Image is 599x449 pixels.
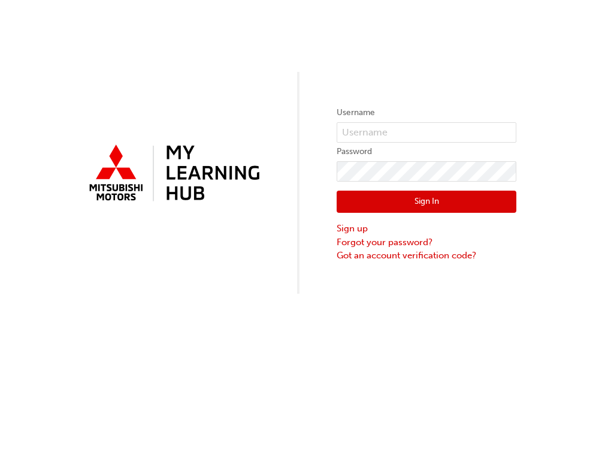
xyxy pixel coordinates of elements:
button: Sign In [337,191,516,213]
a: Forgot your password? [337,236,516,249]
img: mmal [83,140,262,208]
input: Username [337,122,516,143]
a: Sign up [337,222,516,236]
label: Password [337,144,516,159]
a: Got an account verification code? [337,249,516,263]
label: Username [337,106,516,120]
